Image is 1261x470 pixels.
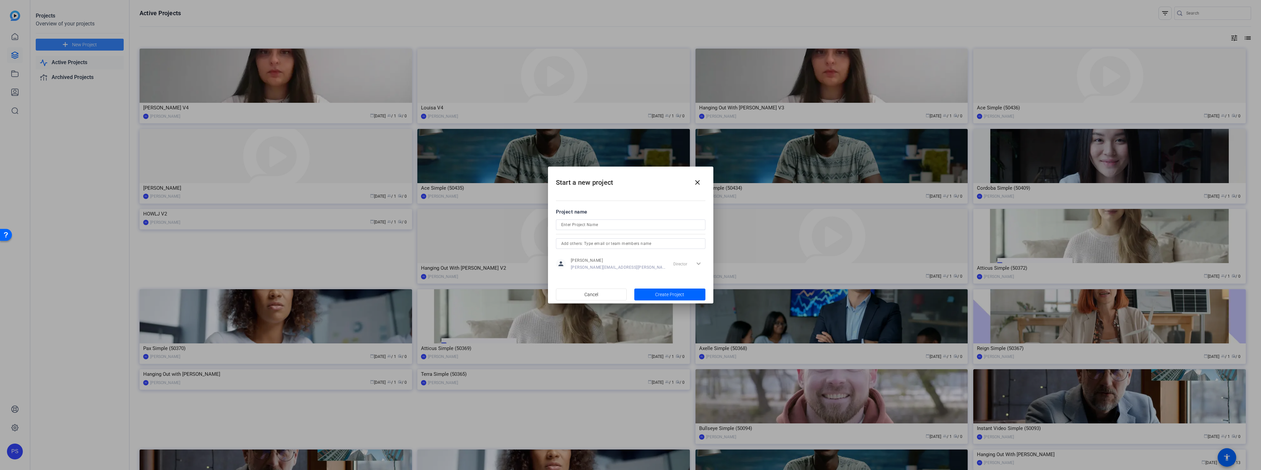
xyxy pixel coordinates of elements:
span: Create Project [655,291,684,298]
span: [PERSON_NAME][EMAIL_ADDRESS][PERSON_NAME][DOMAIN_NAME] [571,265,666,270]
button: Cancel [556,289,627,300]
button: Create Project [634,289,705,300]
h2: Start a new project [548,167,713,193]
mat-icon: person [556,259,566,269]
div: Project name [556,208,705,215]
input: Add others: Type email or team members name [561,240,700,248]
mat-icon: close [694,178,701,186]
span: Cancel [584,288,598,301]
span: [PERSON_NAME] [571,258,666,263]
input: Enter Project Name [561,221,700,229]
